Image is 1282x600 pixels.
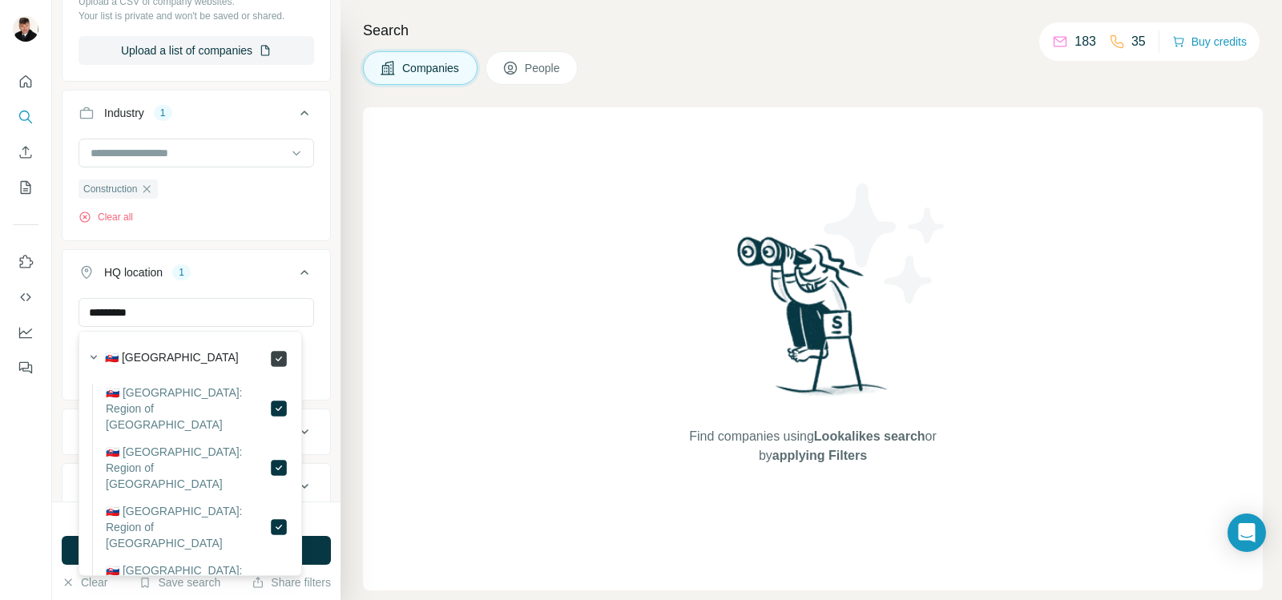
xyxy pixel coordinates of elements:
[1074,32,1096,51] p: 183
[139,574,220,590] button: Save search
[83,182,137,196] span: Construction
[79,9,314,23] p: Your list is private and won't be saved or shared.
[62,536,331,565] button: Run search
[814,429,925,443] span: Lookalikes search
[13,248,38,276] button: Use Surfe on LinkedIn
[62,94,330,139] button: Industry1
[252,574,331,590] button: Share filters
[1131,32,1146,51] p: 35
[104,264,163,280] div: HQ location
[105,349,239,368] label: 🇸🇰 [GEOGRAPHIC_DATA]
[104,105,144,121] div: Industry
[13,283,38,312] button: Use Surfe API
[154,106,172,120] div: 1
[62,467,330,505] button: Employees (size)
[106,503,269,551] label: 🇸🇰 [GEOGRAPHIC_DATA]: Region of [GEOGRAPHIC_DATA]
[13,353,38,382] button: Feedback
[106,444,269,492] label: 🇸🇰 [GEOGRAPHIC_DATA]: Region of [GEOGRAPHIC_DATA]
[1228,513,1266,552] div: Open Intercom Messenger
[62,574,107,590] button: Clear
[13,173,38,202] button: My lists
[13,103,38,131] button: Search
[402,60,461,76] span: Companies
[13,67,38,96] button: Quick start
[730,232,897,411] img: Surfe Illustration - Woman searching with binoculars
[172,265,191,280] div: 1
[13,16,38,42] img: Avatar
[13,318,38,347] button: Dashboard
[813,171,957,316] img: Surfe Illustration - Stars
[79,210,133,224] button: Clear all
[106,385,269,433] label: 🇸🇰 [GEOGRAPHIC_DATA]: Region of [GEOGRAPHIC_DATA]
[1172,30,1247,53] button: Buy credits
[525,60,562,76] span: People
[363,19,1263,42] h4: Search
[62,413,330,451] button: Annual revenue ($)
[79,36,314,65] button: Upload a list of companies
[772,449,867,462] span: applying Filters
[62,253,330,298] button: HQ location1
[684,427,941,465] span: Find companies using or by
[13,138,38,167] button: Enrich CSV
